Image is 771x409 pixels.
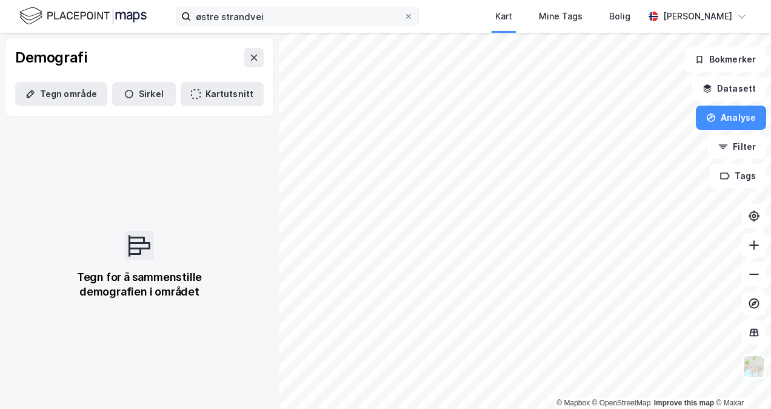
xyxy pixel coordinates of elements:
[19,5,147,27] img: logo.f888ab2527a4732fd821a326f86c7f29.svg
[191,7,404,25] input: Søk på adresse, matrikkel, gårdeiere, leietakere eller personer
[112,82,176,106] button: Sirkel
[15,48,87,67] div: Demografi
[609,9,630,24] div: Bolig
[663,9,732,24] div: [PERSON_NAME]
[15,82,107,106] button: Tegn område
[654,399,714,407] a: Improve this map
[62,270,217,299] div: Tegn for å sammenstille demografien i området
[556,399,590,407] a: Mapbox
[710,164,766,188] button: Tags
[495,9,512,24] div: Kart
[684,47,766,72] button: Bokmerker
[181,82,264,106] button: Kartutsnitt
[710,351,771,409] div: Kontrollprogram for chat
[692,76,766,101] button: Datasett
[539,9,582,24] div: Mine Tags
[710,351,771,409] iframe: Chat Widget
[592,399,651,407] a: OpenStreetMap
[696,106,766,130] button: Analyse
[708,135,766,159] button: Filter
